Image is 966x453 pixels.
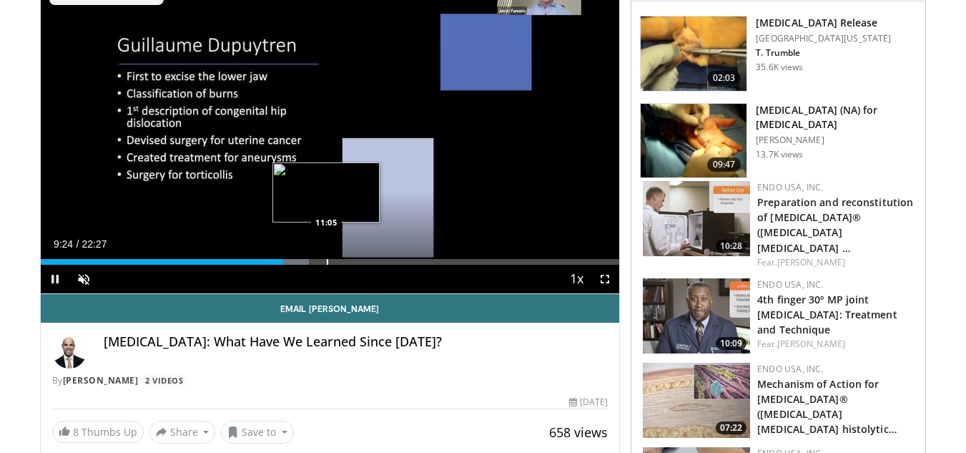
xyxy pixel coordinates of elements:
[716,240,746,253] span: 10:28
[591,265,619,293] button: Fullscreen
[756,16,891,30] h3: [MEDICAL_DATA] Release
[643,363,750,438] img: 4f28c07a-856f-4770-928d-01fbaac11ded.150x105_q85_crop-smart_upscale.jpg
[643,181,750,256] img: ab89541e-13d0-49f0-812b-38e61ef681fd.150x105_q85_crop-smart_upscale.jpg
[549,424,608,441] span: 658 views
[54,238,73,250] span: 9:24
[643,181,750,256] a: 10:28
[716,337,746,350] span: 10:09
[77,238,79,250] span: /
[149,421,216,444] button: Share
[757,293,897,336] a: 4th finger 30º MP joint [MEDICAL_DATA]: Treatment and Technique
[641,16,746,91] img: 38790_0000_3.png.150x105_q85_crop-smart_upscale.jpg
[757,195,913,254] a: Preparation and reconstitution of [MEDICAL_DATA]® ([MEDICAL_DATA] [MEDICAL_DATA] …
[73,425,79,439] span: 8
[640,16,917,92] a: 02:03 [MEDICAL_DATA] Release [GEOGRAPHIC_DATA][US_STATE] T. Trumble 35.6K views
[63,374,139,386] a: [PERSON_NAME]
[757,338,914,351] div: Feat.
[757,278,823,291] a: Endo USA, Inc.
[643,363,750,438] a: 07:22
[757,256,914,269] div: Feat.
[52,334,87,369] img: Avatar
[757,377,897,436] a: Mechanism of Action for [MEDICAL_DATA]® ([MEDICAL_DATA] [MEDICAL_DATA] histolytic…
[777,256,845,268] a: [PERSON_NAME]
[41,265,69,293] button: Pause
[756,135,917,146] p: [PERSON_NAME]
[777,338,845,350] a: [PERSON_NAME]
[52,374,608,387] div: By
[756,149,803,160] p: 13.7K views
[756,47,891,59] p: T. Trumble
[643,278,750,354] img: 8065f212-d011-4f4d-b273-cea272d03683.150x105_q85_crop-smart_upscale.jpg
[69,265,98,293] button: Unmute
[569,396,608,409] div: [DATE]
[707,157,741,172] span: 09:47
[272,162,380,223] img: image.jpeg
[640,103,917,179] a: 09:47 [MEDICAL_DATA] (NA) for [MEDICAL_DATA] [PERSON_NAME] 13.7K views
[716,422,746,434] span: 07:22
[52,421,144,443] a: 8 Thumbs Up
[41,294,620,323] a: Email [PERSON_NAME]
[756,103,917,132] h3: [MEDICAL_DATA] (NA) for [MEDICAL_DATA]
[756,33,891,44] p: [GEOGRAPHIC_DATA][US_STATE]
[641,104,746,178] img: atik_3.png.150x105_q85_crop-smart_upscale.jpg
[104,334,608,350] h4: [MEDICAL_DATA]: What Have We Learned Since [DATE]?
[756,62,803,73] p: 35.6K views
[707,71,741,85] span: 02:03
[643,278,750,354] a: 10:09
[41,259,620,265] div: Progress Bar
[757,363,823,375] a: Endo USA, Inc.
[562,265,591,293] button: Playback Rate
[757,181,823,193] a: Endo USA, Inc.
[221,421,294,444] button: Save to
[82,238,107,250] span: 22:27
[141,374,188,386] a: 2 Videos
